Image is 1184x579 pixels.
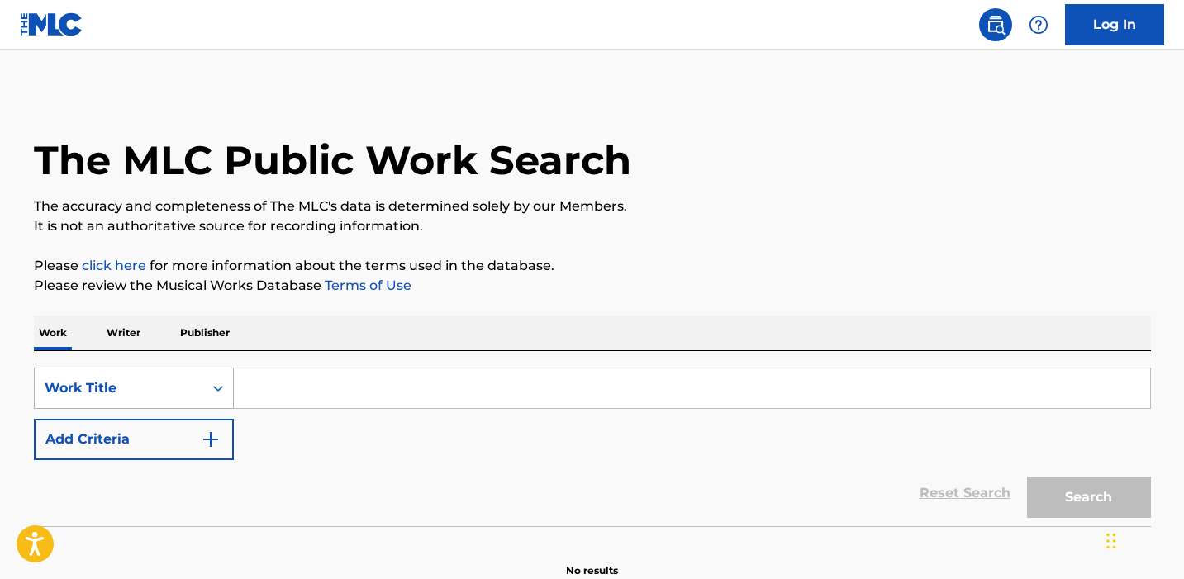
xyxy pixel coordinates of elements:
a: Terms of Use [321,278,411,293]
p: No results [566,543,618,578]
a: Log In [1065,4,1164,45]
img: search [986,15,1006,35]
img: MLC Logo [20,12,83,36]
img: 9d2ae6d4665cec9f34b9.svg [201,430,221,449]
a: click here [82,258,146,273]
div: Help [1022,8,1055,41]
a: Public Search [979,8,1012,41]
img: help [1029,15,1048,35]
p: Work [34,316,72,350]
p: Please review the Musical Works Database [34,276,1151,296]
h1: The MLC Public Work Search [34,135,631,185]
p: The accuracy and completeness of The MLC's data is determined solely by our Members. [34,197,1151,216]
p: Publisher [175,316,235,350]
p: Writer [102,316,145,350]
div: Drag [1106,516,1116,566]
form: Search Form [34,368,1151,526]
div: Work Title [45,378,193,398]
p: It is not an authoritative source for recording information. [34,216,1151,236]
iframe: Chat Widget [1101,500,1184,579]
p: Please for more information about the terms used in the database. [34,256,1151,276]
button: Add Criteria [34,419,234,460]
